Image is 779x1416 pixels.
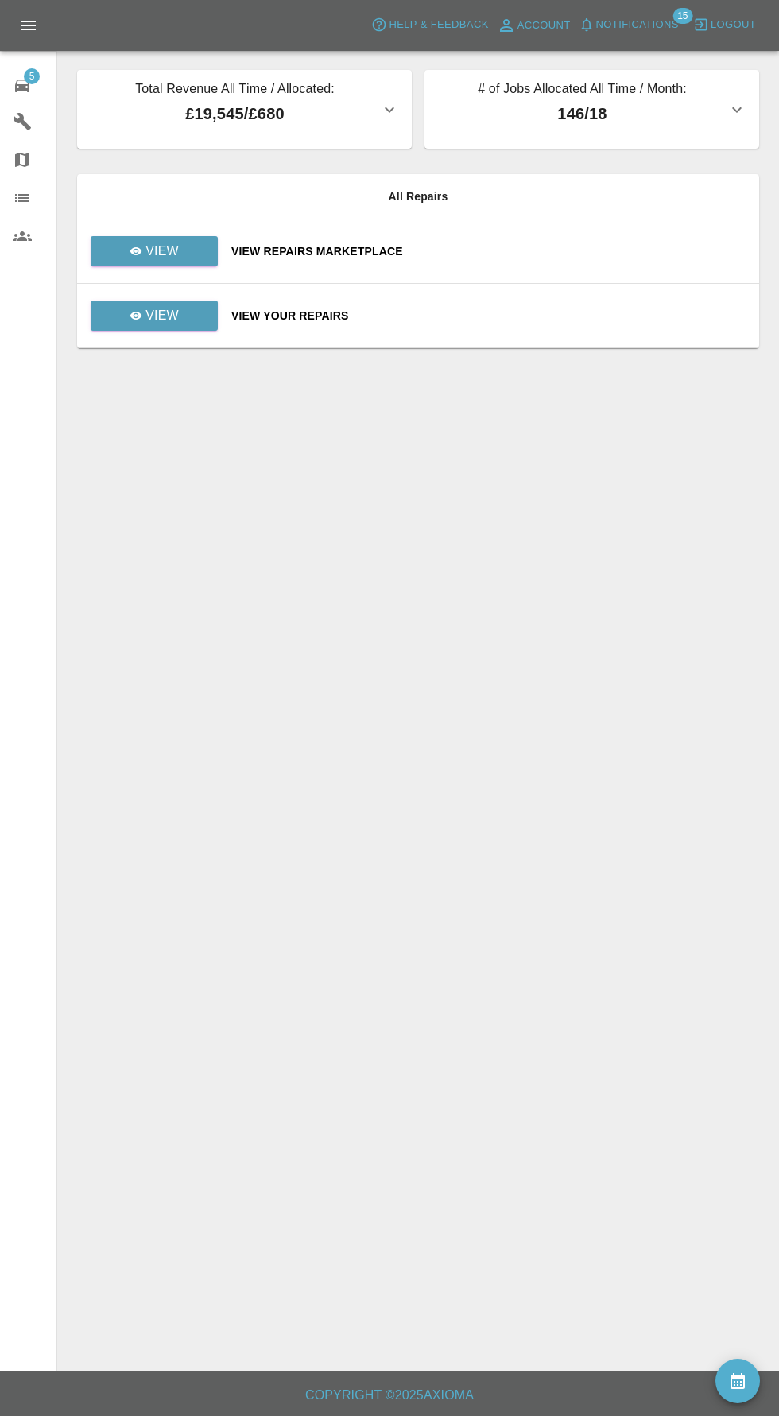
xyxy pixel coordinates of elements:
button: Logout [689,13,760,37]
a: View [90,308,219,321]
p: Total Revenue All Time / Allocated: [90,80,380,102]
span: Help & Feedback [389,16,488,34]
button: Open drawer [10,6,48,45]
button: Help & Feedback [367,13,492,37]
a: Account [493,13,575,38]
p: £19,545 / £680 [90,102,380,126]
span: Account [517,17,571,35]
p: 146 / 18 [437,102,727,126]
span: Notifications [596,16,679,34]
a: View [91,301,218,331]
th: All Repairs [77,174,759,219]
a: View [91,236,218,266]
a: View Repairs Marketplace [231,243,746,259]
button: Total Revenue All Time / Allocated:£19,545/£680 [77,70,412,149]
button: availability [715,1359,760,1403]
a: View [90,244,219,257]
button: # of Jobs Allocated All Time / Month:146/18 [424,70,759,149]
p: # of Jobs Allocated All Time / Month: [437,80,727,102]
span: Logout [711,16,756,34]
p: View [145,306,179,325]
a: View Your Repairs [231,308,746,324]
span: 5 [24,68,40,84]
span: 15 [672,8,692,24]
h6: Copyright © 2025 Axioma [13,1384,766,1406]
button: Notifications [575,13,683,37]
p: View [145,242,179,261]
